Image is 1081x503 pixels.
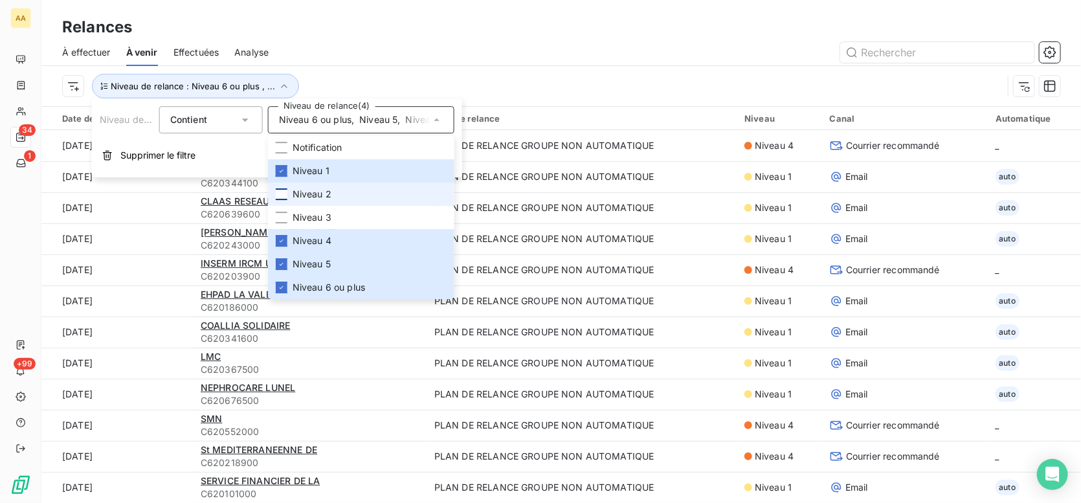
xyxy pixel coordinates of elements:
span: _ [996,140,999,151]
span: SERVICE FINANCIER DE LA [201,475,320,486]
span: auto [996,355,1020,371]
span: Courrier recommandé [846,263,940,276]
span: Email [845,357,868,370]
td: PLAN DE RELANCE GROUPE NON AUTOMATIQUE [427,379,737,410]
span: À venir [126,46,158,59]
span: Niveau 5 [293,258,331,271]
span: Courrier recommandé [846,419,940,432]
button: Supprimer le filtre [92,141,462,170]
span: Courrier recommandé [846,450,940,463]
td: PLAN DE RELANCE GROUPE NON AUTOMATIQUE [427,161,737,192]
span: , [351,113,354,126]
span: +99 [14,358,36,370]
span: C620552000 [201,425,419,438]
span: Niveau 1 [755,481,792,494]
span: 34 [19,124,36,136]
span: Analyse [234,46,269,59]
span: Niveau 1 [293,164,329,177]
td: PLAN DE RELANCE GROUPE NON AUTOMATIQUE [427,441,737,472]
span: Contient [170,114,207,125]
td: PLAN DE RELANCE GROUPE NON AUTOMATIQUE [427,472,737,503]
span: Niveau 4 [755,419,794,432]
div: Niveau [744,113,814,124]
span: auto [996,386,1020,402]
td: [DATE] [41,285,193,317]
span: Email [845,481,868,494]
span: C620203900 [201,270,419,283]
button: Niveau de relance : Niveau 6 ou plus , ... [92,74,299,98]
span: Niveau 1 [755,295,792,307]
span: Niveau 1 [755,357,792,370]
span: CLAAS RESEAU AGRICOLE [GEOGRAPHIC_DATA] [201,196,414,207]
td: PLAN DE RELANCE GROUPE NON AUTOMATIQUE [427,348,737,379]
span: Email [845,326,868,339]
span: C620243000 [201,239,419,252]
span: Niveau 1 [755,201,792,214]
td: PLAN DE RELANCE GROUPE NON AUTOMATIQUE [427,410,737,441]
td: PLAN DE RELANCE GROUPE NON AUTOMATIQUE [427,285,737,317]
td: PLAN DE RELANCE GROUPE NON AUTOMATIQUE [427,130,737,161]
span: C620218900 [201,456,419,469]
div: Canal [830,113,979,124]
span: St MEDITERRANEENNE DE [201,444,317,455]
td: [DATE] [41,348,193,379]
span: Niveau 6 ou plus [279,113,351,126]
span: _ [996,451,999,462]
td: [DATE] [41,379,193,410]
span: Niveau de relance [100,114,179,125]
span: 1 [24,150,36,162]
span: C620676500 [201,394,419,407]
span: Niveau 4 [293,234,331,247]
div: Plan de relance [434,113,729,124]
span: auto [996,293,1020,309]
span: , [398,113,401,126]
span: À effectuer [62,46,111,59]
span: Courrier recommandé [846,139,940,152]
span: _ [996,264,999,275]
span: C620639600 [201,208,419,221]
div: Date de relance [62,113,185,124]
span: [PERSON_NAME] MECANIQUE [201,227,335,238]
span: Email [845,295,868,307]
span: NEPHROCARE LUNEL [201,382,295,393]
span: C620341600 [201,332,419,345]
span: Niveau 1 [755,326,792,339]
td: [DATE] [41,192,193,223]
span: INSERM IRCM U1194 [201,258,292,269]
span: SMN [201,413,222,424]
img: Logo LeanPay [10,475,31,495]
td: PLAN DE RELANCE GROUPE NON AUTOMATIQUE [427,254,737,285]
span: Niveau 4 [755,263,794,276]
td: [DATE] [41,254,193,285]
div: Open Intercom Messenger [1037,459,1068,490]
span: Niveau 1 [755,388,792,401]
span: C620344100 [201,177,419,190]
td: [DATE] [41,317,193,348]
span: C620101000 [201,487,419,500]
span: Email [845,388,868,401]
span: Niveau 2 [293,188,331,201]
td: [DATE] [41,472,193,503]
span: Notification [293,141,342,154]
span: Email [845,170,868,183]
td: PLAN DE RELANCE GROUPE NON AUTOMATIQUE [427,317,737,348]
td: [DATE] [41,410,193,441]
span: Email [845,232,868,245]
span: Niveau 1 [755,232,792,245]
span: _ [996,419,999,430]
span: Niveau 4 [755,139,794,152]
span: EHPAD LA VALETTE [201,289,288,300]
input: Rechercher [840,42,1034,63]
td: [DATE] [41,223,193,254]
h3: Relances [62,16,132,39]
span: COALLIA SOLIDAIRE [201,320,291,331]
td: [DATE] [41,441,193,472]
span: LMC [201,351,221,362]
td: PLAN DE RELANCE GROUPE NON AUTOMATIQUE [427,192,737,223]
span: auto [996,200,1020,216]
span: C620186000 [201,301,419,314]
span: Supprimer le filtre [120,149,195,162]
span: Niveau 4 [406,113,445,126]
span: C620367500 [201,363,419,376]
span: Niveau 5 [359,113,397,126]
